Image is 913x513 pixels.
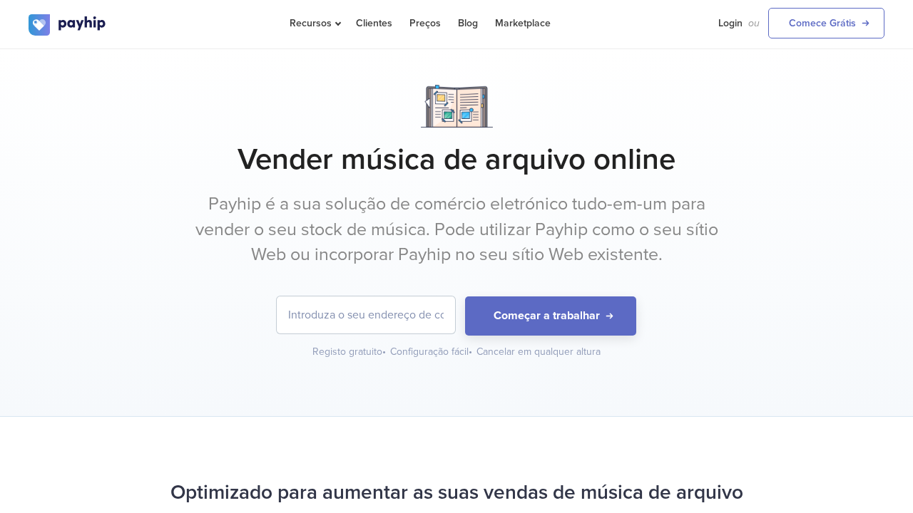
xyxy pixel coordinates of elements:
[29,474,884,512] h2: Optimizado para aumentar as suas vendas de música de arquivo
[189,192,724,268] p: Payhip é a sua solução de comércio eletrónico tudo-em-um para vender o seu stock de música. Pode ...
[277,296,455,333] input: Introduza o seu endereço de correio eletrónico
[29,14,107,36] img: logo.svg
[469,346,472,358] span: •
[465,296,636,336] button: Começar a trabalhar
[312,345,387,359] div: Registo gratuito
[290,17,339,29] span: Recursos
[382,346,386,358] span: •
[768,8,884,38] a: Comece Grátis
[390,345,474,359] div: Configuração fácil
[421,85,493,128] img: Notebook.png
[29,142,884,177] h1: Vender música de arquivo online
[476,345,601,359] div: Cancelar em qualquer altura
